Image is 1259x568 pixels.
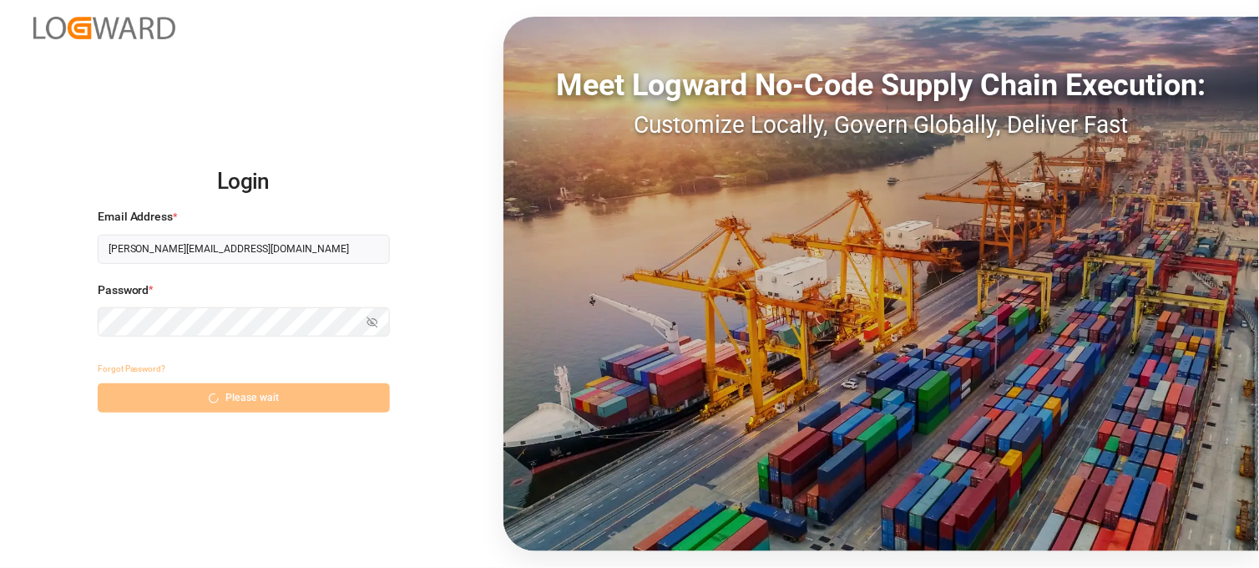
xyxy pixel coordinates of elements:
h2: Login [98,155,390,209]
div: Meet Logward No-Code Supply Chain Execution: [503,63,1259,108]
img: Logward_new_orange.png [33,17,175,39]
span: Password [98,281,149,299]
div: Customize Locally, Govern Globally, Deliver Fast [503,108,1259,143]
input: Enter your email [98,235,390,264]
span: Email Address [98,208,174,226]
